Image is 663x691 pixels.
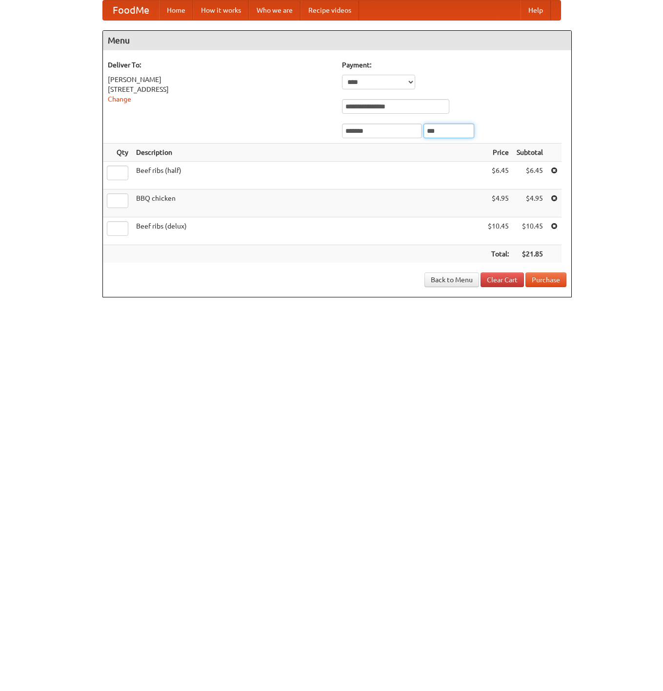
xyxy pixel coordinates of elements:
th: Total: [484,245,513,263]
td: BBQ chicken [132,189,484,217]
td: $10.45 [513,217,547,245]
td: $6.45 [484,162,513,189]
a: FoodMe [103,0,159,20]
h5: Deliver To: [108,60,332,70]
a: Clear Cart [481,272,524,287]
a: Change [108,95,131,103]
div: [STREET_ADDRESS] [108,84,332,94]
td: $4.95 [484,189,513,217]
button: Purchase [525,272,566,287]
h4: Menu [103,31,571,50]
td: Beef ribs (half) [132,162,484,189]
th: Description [132,144,484,162]
a: How it works [193,0,249,20]
div: [PERSON_NAME] [108,75,332,84]
th: $21.85 [513,245,547,263]
h5: Payment: [342,60,566,70]
a: Recipe videos [301,0,359,20]
a: Help [521,0,551,20]
a: Back to Menu [424,272,479,287]
th: Qty [103,144,132,162]
th: Price [484,144,513,162]
td: Beef ribs (delux) [132,217,484,245]
td: $10.45 [484,217,513,245]
a: Who we are [249,0,301,20]
a: Home [159,0,193,20]
th: Subtotal [513,144,547,162]
td: $6.45 [513,162,547,189]
td: $4.95 [513,189,547,217]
